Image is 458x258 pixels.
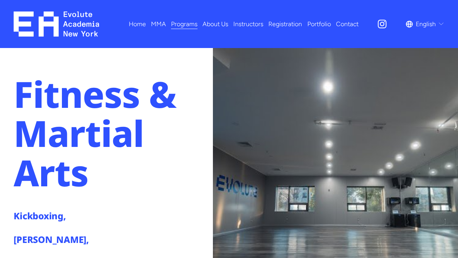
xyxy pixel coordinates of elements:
[14,75,209,192] h1: Fitness & Martial Arts
[151,18,166,30] a: folder dropdown
[14,210,118,222] h4: Kickboxing,
[377,19,388,29] a: Instagram
[129,18,146,30] a: Home
[336,18,359,30] a: Contact
[307,18,331,30] a: Portfolio
[171,18,198,30] a: folder dropdown
[203,18,228,30] a: About Us
[233,18,263,30] a: Instructors
[151,18,166,30] span: MMA
[268,18,302,30] a: Registration
[406,18,444,30] div: language picker
[171,18,198,30] span: Programs
[14,11,99,37] img: EA
[14,233,118,245] h4: [PERSON_NAME],
[416,18,436,30] span: English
